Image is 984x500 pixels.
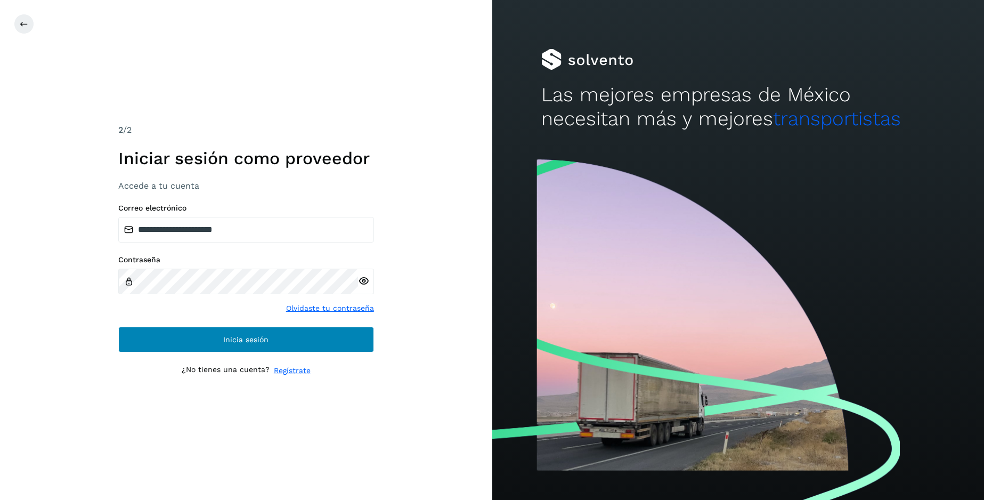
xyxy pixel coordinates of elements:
div: /2 [118,124,374,136]
button: Inicia sesión [118,327,374,352]
label: Correo electrónico [118,204,374,213]
p: ¿No tienes una cuenta? [182,365,270,376]
span: 2 [118,125,123,135]
a: Regístrate [274,365,311,376]
span: transportistas [773,107,901,130]
label: Contraseña [118,255,374,264]
span: Inicia sesión [223,336,269,343]
a: Olvidaste tu contraseña [286,303,374,314]
h2: Las mejores empresas de México necesitan más y mejores [541,83,935,131]
h1: Iniciar sesión como proveedor [118,148,374,168]
h3: Accede a tu cuenta [118,181,374,191]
